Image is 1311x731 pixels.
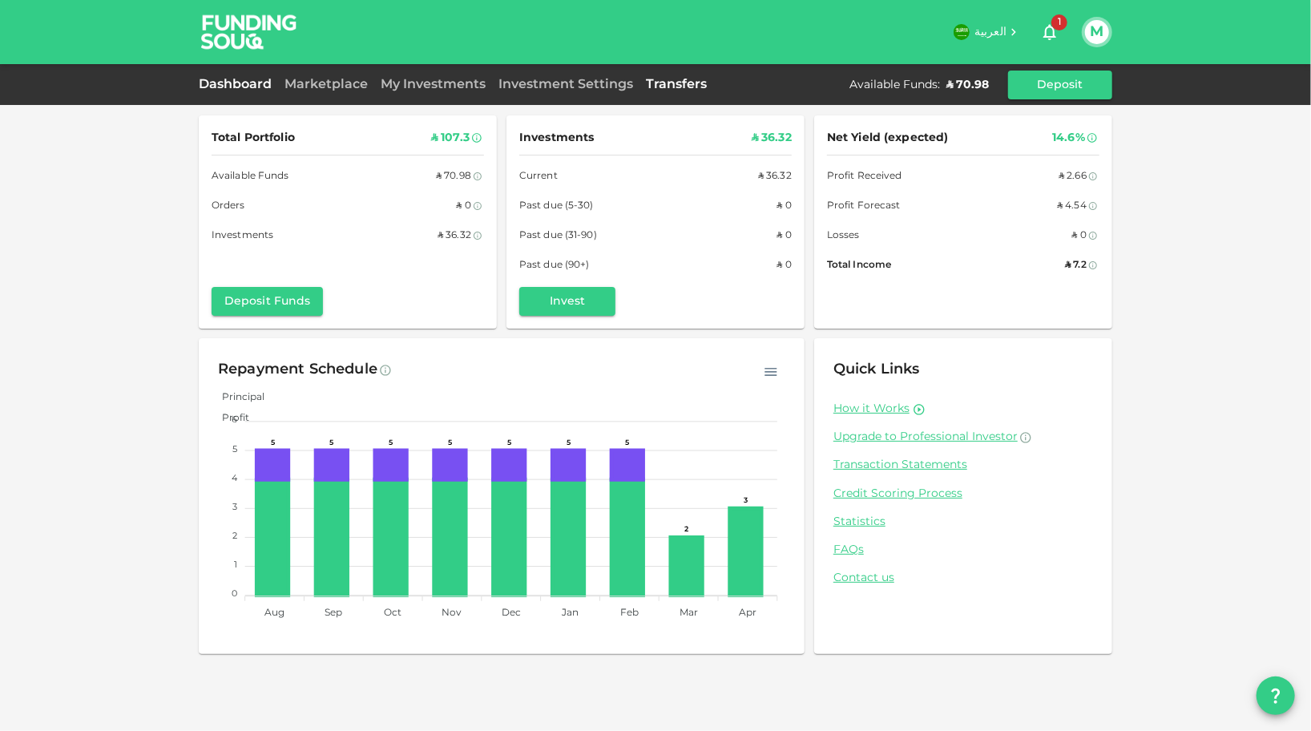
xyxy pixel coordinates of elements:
a: Upgrade to Professional Investor [833,430,1093,445]
span: Net Yield (expected) [827,128,949,148]
span: Quick Links [833,362,920,377]
a: Investment Settings [492,79,639,91]
div: ʢ 0 [1072,228,1087,244]
a: Statistics [833,515,1093,530]
span: Investments [519,128,594,148]
span: Investments [212,228,273,244]
button: Deposit Funds [212,287,323,316]
span: Past due (31-90) [519,228,597,244]
div: 14.6% [1052,128,1085,148]
tspan: 5 [232,446,237,454]
span: Upgrade to Professional Investor [833,431,1018,442]
tspan: Jan [561,608,579,618]
div: ʢ 36.32 [758,168,792,185]
span: Profit Received [827,168,902,185]
tspan: Dec [502,608,521,618]
div: ʢ 36.32 [752,128,792,148]
span: العربية [974,26,1006,38]
tspan: 3 [232,503,237,511]
div: Available Funds : [849,77,940,93]
div: ʢ 0 [777,228,792,244]
tspan: Apr [739,608,756,618]
span: Profit Forecast [827,198,901,215]
div: ʢ 107.3 [431,128,470,148]
span: Orders [212,198,245,215]
tspan: Sep [325,608,342,618]
button: Invest [519,287,615,316]
div: ʢ 0 [777,257,792,274]
span: Principal [210,393,264,402]
span: Total Income [827,257,891,274]
span: Past due (90+) [519,257,590,274]
div: ʢ 0 [457,198,471,215]
div: ʢ 70.98 [946,77,989,93]
button: question [1257,676,1295,715]
span: Past due (5-30) [519,198,594,215]
div: ʢ 36.32 [438,228,471,244]
span: Available Funds [212,168,289,185]
a: FAQs [833,543,1093,558]
span: Losses [827,228,860,244]
button: 1 [1034,16,1066,48]
tspan: Mar [680,608,698,618]
a: Credit Scoring Process [833,487,1093,502]
button: M [1085,20,1109,44]
span: Total Portfolio [212,128,295,148]
a: Dashboard [199,79,278,91]
div: ʢ 2.66 [1059,168,1087,185]
tspan: Oct [384,608,401,618]
a: Transfers [639,79,713,91]
tspan: 0 [232,590,237,598]
div: ʢ 4.54 [1057,198,1087,215]
div: ʢ 0 [777,198,792,215]
span: Current [519,168,558,185]
tspan: 6 [232,417,237,425]
a: My Investments [374,79,492,91]
tspan: 1 [234,561,237,569]
div: ʢ 7.2 [1065,257,1087,274]
button: Deposit [1008,71,1112,99]
a: Transaction Statements [833,458,1093,473]
a: Contact us [833,571,1093,586]
tspan: 2 [232,532,237,540]
div: ʢ 70.98 [436,168,471,185]
a: How it Works [833,402,910,417]
span: 1 [1051,14,1067,30]
tspan: Aug [264,608,284,618]
span: Profit [210,414,249,423]
tspan: Nov [442,608,462,618]
img: flag-sa.b9a346574cdc8950dd34b50780441f57.svg [954,24,970,40]
tspan: 4 [232,475,238,483]
div: Repayment Schedule [218,357,377,383]
tspan: Feb [620,608,639,618]
a: Marketplace [278,79,374,91]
